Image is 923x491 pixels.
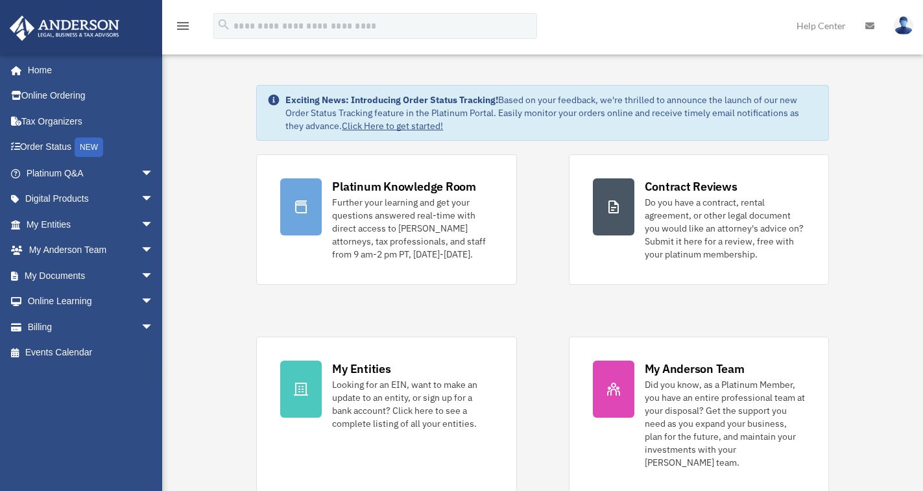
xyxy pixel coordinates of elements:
[175,18,191,34] i: menu
[9,160,173,186] a: Platinum Q&Aarrow_drop_down
[75,138,103,157] div: NEW
[141,211,167,238] span: arrow_drop_down
[141,160,167,187] span: arrow_drop_down
[9,108,173,134] a: Tax Organizers
[9,263,173,289] a: My Documentsarrow_drop_down
[141,263,167,289] span: arrow_drop_down
[9,314,173,340] a: Billingarrow_drop_down
[645,378,805,469] div: Did you know, as a Platinum Member, you have an entire professional team at your disposal? Get th...
[9,211,173,237] a: My Entitiesarrow_drop_down
[332,361,390,377] div: My Entities
[332,178,476,195] div: Platinum Knowledge Room
[645,178,737,195] div: Contract Reviews
[645,196,805,261] div: Do you have a contract, rental agreement, or other legal document you would like an attorney's ad...
[9,83,173,109] a: Online Ordering
[9,134,173,161] a: Order StatusNEW
[645,361,745,377] div: My Anderson Team
[9,237,173,263] a: My Anderson Teamarrow_drop_down
[217,18,231,32] i: search
[332,196,492,261] div: Further your learning and get your questions answered real-time with direct access to [PERSON_NAM...
[894,16,913,35] img: User Pic
[141,289,167,315] span: arrow_drop_down
[141,186,167,213] span: arrow_drop_down
[569,154,829,285] a: Contract Reviews Do you have a contract, rental agreement, or other legal document you would like...
[9,340,173,366] a: Events Calendar
[332,378,492,430] div: Looking for an EIN, want to make an update to an entity, or sign up for a bank account? Click her...
[9,186,173,212] a: Digital Productsarrow_drop_down
[141,237,167,264] span: arrow_drop_down
[342,120,443,132] a: Click Here to get started!
[6,16,123,41] img: Anderson Advisors Platinum Portal
[175,23,191,34] a: menu
[141,314,167,341] span: arrow_drop_down
[256,154,516,285] a: Platinum Knowledge Room Further your learning and get your questions answered real-time with dire...
[9,289,173,315] a: Online Learningarrow_drop_down
[285,93,817,132] div: Based on your feedback, we're thrilled to announce the launch of our new Order Status Tracking fe...
[9,57,167,83] a: Home
[285,94,498,106] strong: Exciting News: Introducing Order Status Tracking!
